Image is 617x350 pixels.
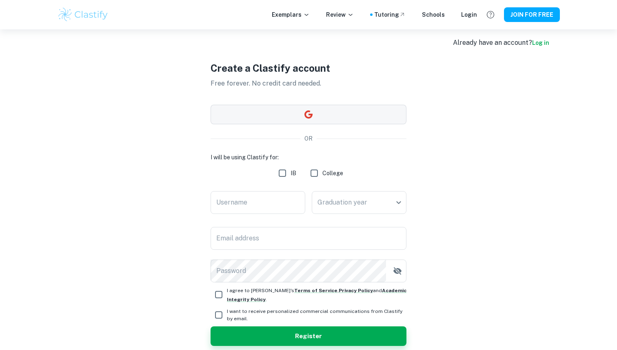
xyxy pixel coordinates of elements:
p: Free forever. No credit card needed. [211,79,406,88]
span: I want to receive personalized commercial communications from Clastify by email. [227,308,406,322]
a: Schools [422,10,445,19]
p: Exemplars [272,10,310,19]
button: JOIN FOR FREE [504,7,560,22]
a: Terms of Service [294,288,337,293]
p: Review [326,10,354,19]
a: Login [461,10,477,19]
span: I agree to [PERSON_NAME]'s , and . [227,288,406,302]
div: Already have an account? [453,38,549,48]
a: Log in [532,40,549,46]
span: IB [291,169,296,178]
a: Privacy Policy [339,288,373,293]
h6: I will be using Clastify for: [211,153,406,162]
a: Tutoring [374,10,406,19]
span: College [322,169,343,178]
button: Register [211,326,406,346]
p: OR [304,134,313,143]
img: Clastify logo [57,7,109,23]
button: Help and Feedback [484,8,497,22]
h1: Create a Clastify account [211,61,406,75]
